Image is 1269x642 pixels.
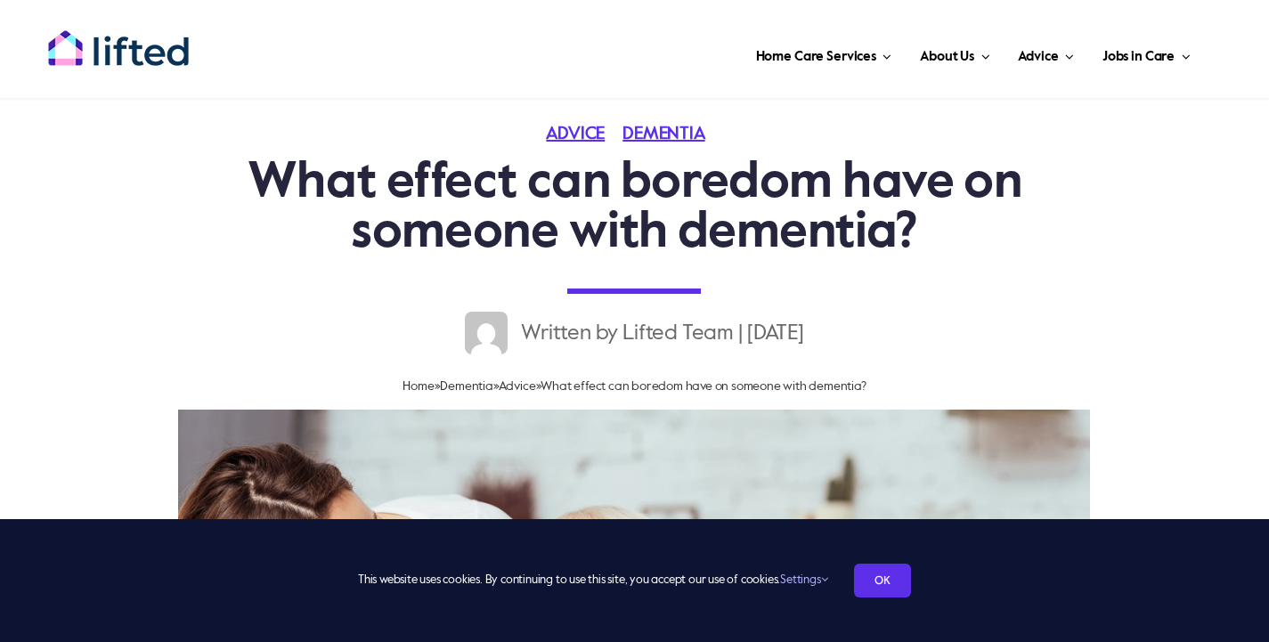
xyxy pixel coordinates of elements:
[440,380,492,393] a: Dementia
[751,27,898,80] a: Home Care Services
[403,380,434,393] a: Home
[1018,43,1058,71] span: Advice
[546,126,722,143] span: Categories: ,
[854,564,911,597] a: OK
[403,380,866,393] span: » » »
[358,566,827,595] span: This website uses cookies. By continuing to use this site, you accept our use of cookies.
[622,126,722,143] a: Dementia
[546,126,622,143] a: Advice
[169,372,1101,401] nav: Breadcrumb
[756,43,876,71] span: Home Care Services
[915,27,995,80] a: About Us
[1097,27,1196,80] a: Jobs in Care
[780,574,827,586] a: Settings
[920,43,974,71] span: About Us
[1013,27,1078,80] a: Advice
[169,158,1101,258] h1: What effect can boredom have on someone with dementia?
[499,380,536,393] a: Advice
[541,380,866,393] span: What effect can boredom have on someone with dementia?
[1102,43,1175,71] span: Jobs in Care
[47,29,190,47] a: lifted-logo
[247,27,1196,80] nav: Main Menu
